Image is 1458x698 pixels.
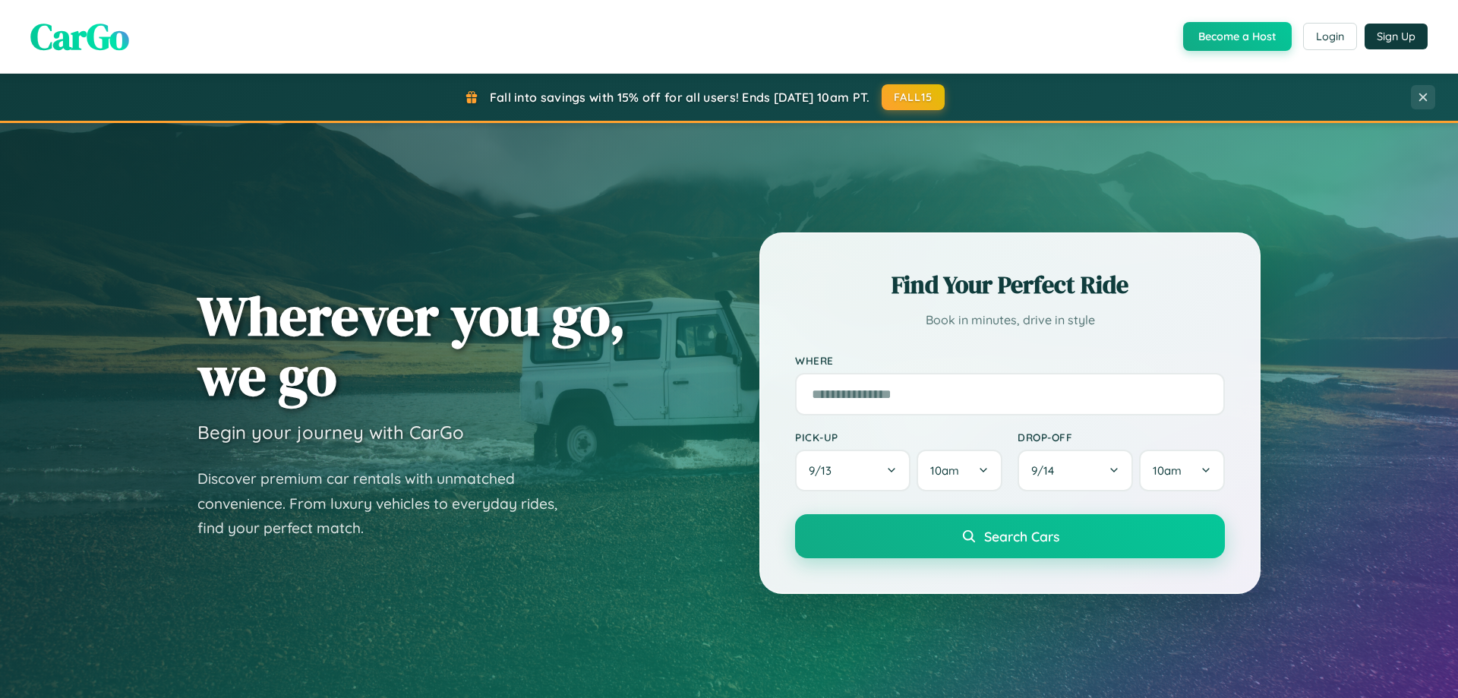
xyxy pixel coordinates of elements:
[795,514,1225,558] button: Search Cars
[1031,463,1062,478] span: 9 / 14
[795,450,910,491] button: 9/13
[795,431,1002,444] label: Pick-up
[197,421,464,444] h3: Begin your journey with CarGo
[490,90,870,105] span: Fall into savings with 15% off for all users! Ends [DATE] 10am PT.
[1303,23,1357,50] button: Login
[1018,450,1133,491] button: 9/14
[1365,24,1428,49] button: Sign Up
[1153,463,1182,478] span: 10am
[197,466,577,541] p: Discover premium car rentals with unmatched convenience. From luxury vehicles to everyday rides, ...
[1183,22,1292,51] button: Become a Host
[930,463,959,478] span: 10am
[30,11,129,62] span: CarGo
[809,463,839,478] span: 9 / 13
[795,309,1225,331] p: Book in minutes, drive in style
[795,268,1225,302] h2: Find Your Perfect Ride
[984,528,1059,545] span: Search Cars
[795,354,1225,367] label: Where
[1018,431,1225,444] label: Drop-off
[197,286,626,406] h1: Wherever you go, we go
[917,450,1002,491] button: 10am
[882,84,945,110] button: FALL15
[1139,450,1225,491] button: 10am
